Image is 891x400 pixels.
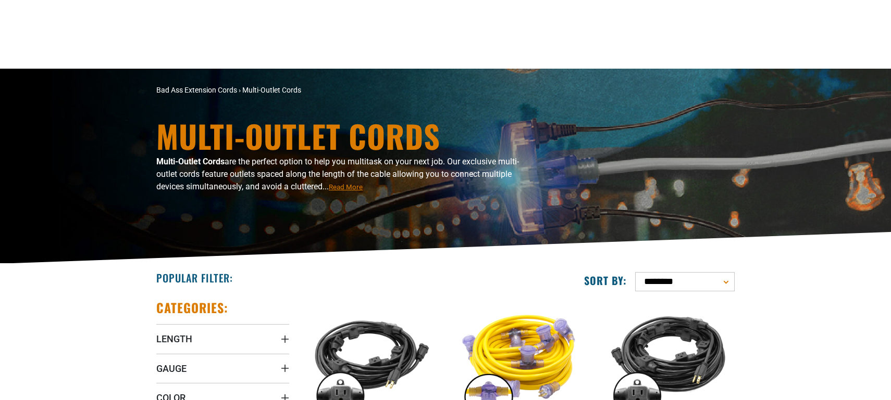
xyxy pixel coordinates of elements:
[329,183,363,191] span: Read More
[156,354,289,383] summary: Gauge
[239,86,241,94] span: ›
[156,324,289,353] summary: Length
[156,120,537,151] h1: Multi-Outlet Cords
[156,157,519,191] span: are the perfect option to help you multitask on your next job. Our exclusive multi-outlet cords f...
[156,157,225,166] b: Multi-Outlet Cords
[156,86,237,94] a: Bad Ass Extension Cords
[156,85,537,96] nav: breadcrumbs
[242,86,301,94] span: Multi-Outlet Cords
[156,333,192,345] span: Length
[584,274,627,287] label: Sort by:
[156,300,228,316] h2: Categories:
[156,363,187,375] span: Gauge
[156,271,233,285] h2: Popular Filter:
